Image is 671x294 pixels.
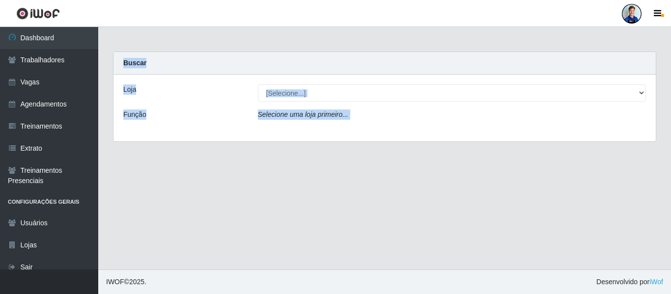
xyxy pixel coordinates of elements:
strong: Buscar [123,59,146,67]
span: Desenvolvido por [596,277,663,287]
i: Selecione uma loja primeiro... [258,110,348,118]
label: Função [123,109,146,120]
label: Loja [123,84,136,95]
a: iWof [649,278,663,286]
img: CoreUI Logo [16,7,60,20]
span: © 2025 . [106,277,146,287]
span: IWOF [106,278,124,286]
